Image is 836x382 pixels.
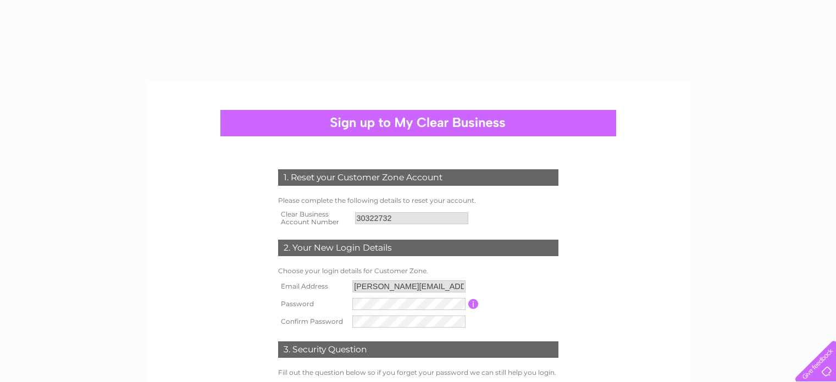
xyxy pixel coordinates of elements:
[468,299,479,309] input: Information
[278,240,558,256] div: 2. Your New Login Details
[278,169,558,186] div: 1. Reset your Customer Zone Account
[275,194,561,207] td: Please complete the following details to reset your account.
[275,295,350,313] th: Password
[275,264,561,278] td: Choose your login details for Customer Zone.
[275,207,352,229] th: Clear Business Account Number
[275,366,561,379] td: Fill out the question below so if you forget your password we can still help you login.
[275,278,350,295] th: Email Address
[275,313,350,330] th: Confirm Password
[278,341,558,358] div: 3. Security Question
